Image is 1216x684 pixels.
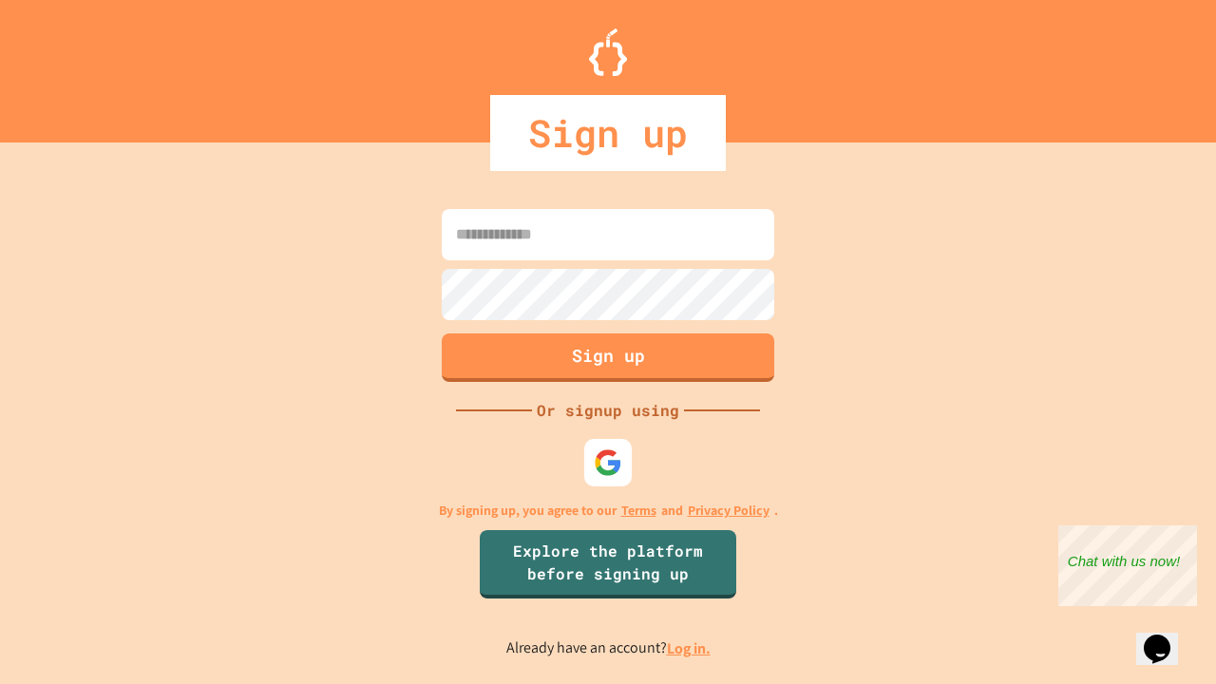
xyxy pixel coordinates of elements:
div: Or signup using [532,399,684,422]
p: Already have an account? [506,636,711,660]
a: Terms [621,501,656,521]
iframe: chat widget [1058,525,1197,606]
button: Sign up [442,333,774,382]
a: Privacy Policy [688,501,769,521]
iframe: chat widget [1136,608,1197,665]
a: Explore the platform before signing up [480,530,736,598]
img: google-icon.svg [594,448,622,477]
img: Logo.svg [589,28,627,76]
div: Sign up [490,95,726,171]
p: By signing up, you agree to our and . [439,501,778,521]
a: Log in. [667,638,711,658]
